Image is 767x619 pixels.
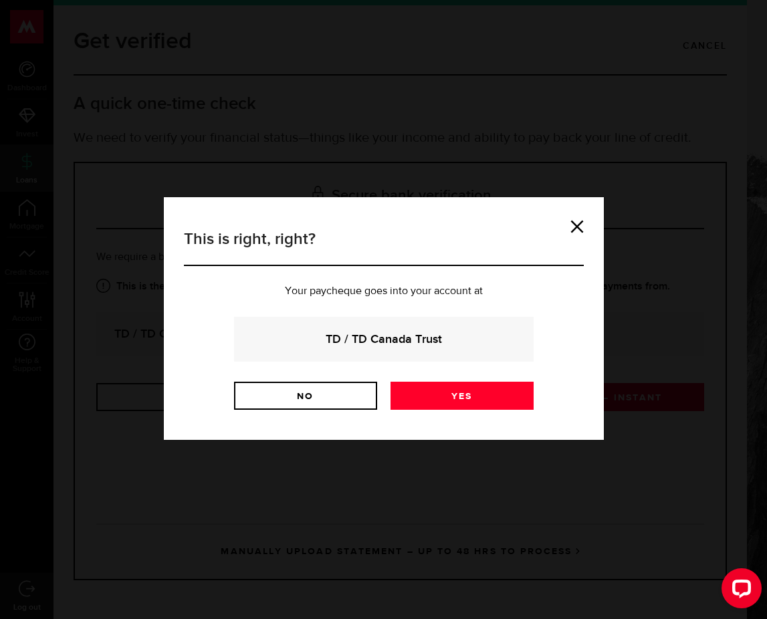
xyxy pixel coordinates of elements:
iframe: LiveChat chat widget [711,563,767,619]
a: Yes [391,382,534,410]
h3: This is right, right? [184,227,584,266]
strong: TD / TD Canada Trust [252,330,516,348]
p: Your paycheque goes into your account at [184,286,584,297]
a: No [234,382,377,410]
